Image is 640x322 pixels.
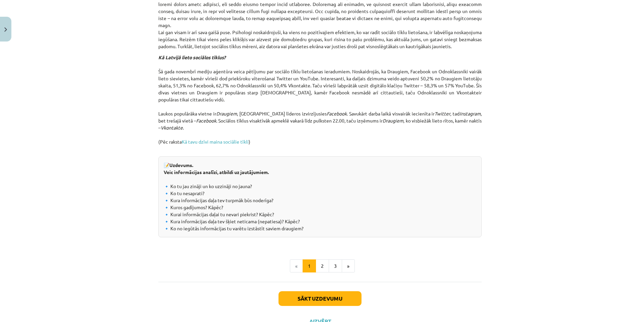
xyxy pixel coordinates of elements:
[158,259,482,273] nav: Page navigation example
[4,27,7,32] img: icon-close-lesson-0947bae3869378f0d4975bcd49f059093ad1ed9edebbc8119c70593378902aed.svg
[164,162,269,175] strong: Uzdevums. Veic informācijas analīzi, atbildi uz jautājumiem.
[303,259,316,273] button: 1
[278,291,362,306] button: Sākt uzdevumu
[216,110,237,116] em: Draugiem
[383,117,403,124] em: Draugiem
[342,259,355,273] button: »
[161,125,183,131] em: Vkontakte
[329,259,342,273] button: 3
[434,110,450,116] em: Twitter
[182,139,249,145] a: Kā tavu dzīvi maina sociālie tīkli
[158,54,482,152] p: Šā gada novembrī mediju aģentūra veica pētījumu par sociālo tīklu lietošanas ieradumiem. Noskaidr...
[158,54,226,60] b: Kā Latvijā lieto sociālos tīklus?
[327,110,347,116] em: Facebook
[316,259,329,273] button: 2
[196,117,216,124] em: Facebook
[158,156,482,237] div: 📝 🔹 Ko tu jau zināji un ko uzzināji no jauna? 🔹 Ko tu nesaprati? 🔹 Kura informācijas daļa tev tur...
[460,110,481,116] em: Instagram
